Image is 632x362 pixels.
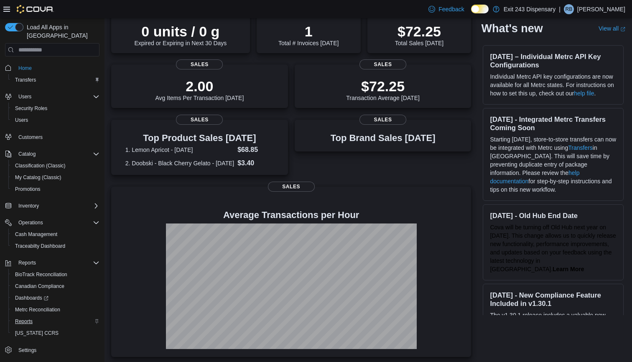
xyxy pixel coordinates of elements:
a: Settings [15,345,40,355]
a: Classification (Classic) [12,161,69,171]
span: Catalog [18,151,36,157]
div: Expired or Expiring in Next 30 Days [134,23,227,46]
button: Metrc Reconciliation [8,304,103,316]
button: Security Roles [8,103,103,114]
span: Sales [176,115,223,125]
span: Dashboards [12,293,99,303]
a: BioTrack Reconciliation [12,270,71,280]
span: My Catalog (Classic) [12,172,99,182]
span: Promotions [12,184,99,194]
input: Dark Mode [471,5,489,13]
a: Home [15,63,35,73]
span: Settings [18,347,36,354]
button: Settings [2,344,103,356]
p: | [559,4,561,14]
span: Promotions [15,186,41,193]
span: Sales [176,59,223,69]
a: Canadian Compliance [12,281,68,291]
a: Transfers [12,75,39,85]
span: Cova will be turning off Old Hub next year on [DATE]. This change allows us to quickly release ne... [490,224,616,272]
button: Reports [8,316,103,327]
a: Dashboards [12,293,52,303]
span: Metrc Reconciliation [15,306,60,313]
p: Exit 243 Dispensary [504,4,556,14]
button: Cash Management [8,228,103,240]
span: Inventory [18,203,39,209]
button: Catalog [15,149,39,159]
span: Reports [15,318,33,325]
img: Cova [17,5,54,13]
p: 0 units / 0 g [134,23,227,40]
dd: $68.85 [237,145,274,155]
svg: External link [620,26,625,31]
dt: 1. Lemon Apricot - [DATE] [125,146,234,154]
span: Feedback [438,5,464,13]
h3: Top Product Sales [DATE] [125,133,274,143]
a: Learn More [553,266,584,272]
span: Transfers [12,75,99,85]
button: Users [8,114,103,126]
span: Users [12,115,99,125]
span: Inventory [15,201,99,211]
span: BioTrack Reconciliation [12,270,99,280]
a: Security Roles [12,103,51,113]
h3: [DATE] – Individual Metrc API Key Configurations [490,52,617,69]
h3: [DATE] - Integrated Metrc Transfers Coming Soon [490,115,617,132]
button: Customers [2,131,103,143]
a: Traceabilty Dashboard [12,241,69,251]
a: Transfers [568,144,593,151]
p: Starting [DATE], store-to-store transfers can now be integrated with Metrc using in [GEOGRAPHIC_D... [490,135,617,194]
h2: What's new [481,22,543,35]
p: [PERSON_NAME] [577,4,625,14]
button: Catalog [2,148,103,160]
button: BioTrack Reconciliation [8,269,103,280]
button: Canadian Compliance [8,280,103,292]
a: Metrc Reconciliation [12,305,64,315]
span: BioTrack Reconciliation [15,271,67,278]
button: Users [2,91,103,103]
span: Users [15,92,99,102]
div: Avg Items Per Transaction [DATE] [155,78,244,101]
span: Washington CCRS [12,328,99,338]
span: Security Roles [15,105,47,112]
a: Reports [12,316,36,326]
span: My Catalog (Classic) [15,174,61,181]
span: Reports [15,258,99,268]
div: Total # Invoices [DATE] [278,23,339,46]
button: Inventory [15,201,42,211]
span: Classification (Classic) [12,161,99,171]
span: Sales [359,115,406,125]
span: Users [15,117,28,123]
a: My Catalog (Classic) [12,172,65,182]
span: Classification (Classic) [15,162,66,169]
a: View allExternal link [599,25,625,32]
span: Transfers [15,77,36,83]
p: Individual Metrc API key configurations are now available for all Metrc states. For instructions ... [490,72,617,98]
span: Metrc Reconciliation [12,305,99,315]
span: RB [566,4,573,14]
button: Transfers [8,74,103,86]
span: Traceabilty Dashboard [15,243,65,249]
span: Cash Management [12,229,99,239]
span: Reports [18,259,36,266]
span: Sales [359,59,406,69]
span: Traceabilty Dashboard [12,241,99,251]
span: Customers [18,134,43,141]
span: Catalog [15,149,99,159]
p: 1 [278,23,339,40]
a: Users [12,115,31,125]
button: Reports [2,257,103,269]
h4: Average Transactions per Hour [118,210,464,220]
span: Cash Management [15,231,57,238]
div: Transaction Average [DATE] [346,78,420,101]
a: Cash Management [12,229,61,239]
button: Operations [2,217,103,228]
button: Home [2,62,103,74]
button: [US_STATE] CCRS [8,327,103,339]
dd: $3.40 [237,158,274,168]
span: Reports [12,316,99,326]
span: Home [15,62,99,73]
a: Customers [15,132,46,142]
